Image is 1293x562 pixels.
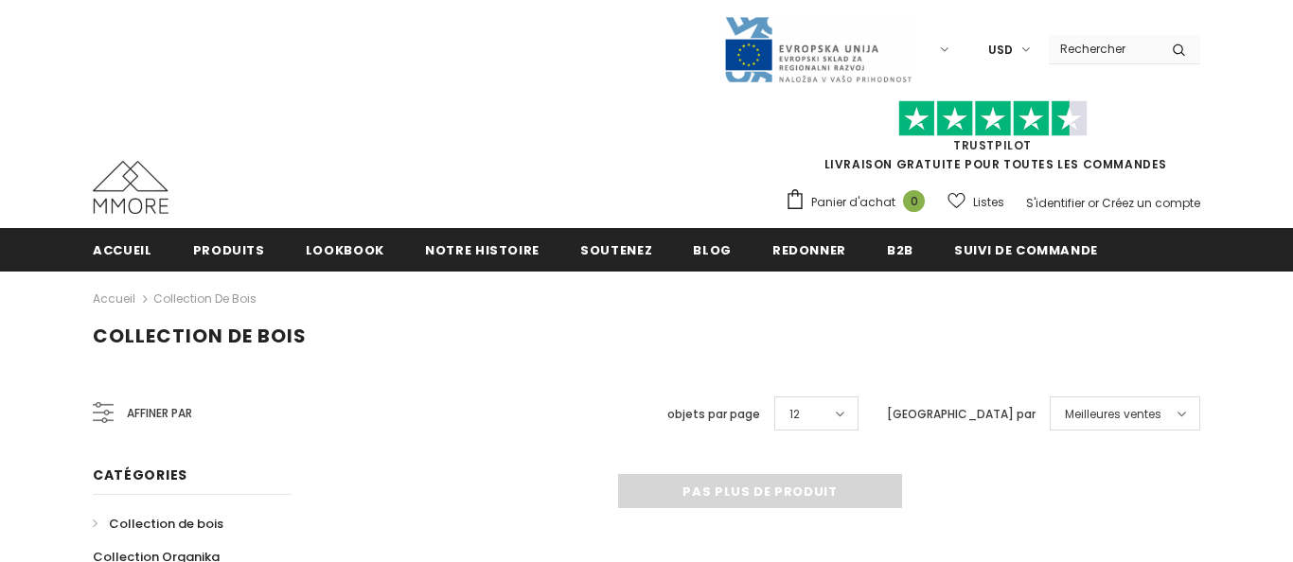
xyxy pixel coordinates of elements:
[903,190,925,212] span: 0
[1065,405,1161,424] span: Meilleures ventes
[93,161,168,214] img: Cas MMORE
[425,241,540,259] span: Notre histoire
[789,405,800,424] span: 12
[425,228,540,271] a: Notre histoire
[723,41,912,57] a: Javni Razpis
[580,228,652,271] a: soutenez
[1102,195,1200,211] a: Créez un compte
[93,323,307,349] span: Collection de bois
[193,241,265,259] span: Produits
[785,188,934,217] a: Panier d'achat 0
[948,185,1004,219] a: Listes
[785,109,1200,172] span: LIVRAISON GRATUITE POUR TOUTES LES COMMANDES
[93,241,152,259] span: Accueil
[988,41,1013,60] span: USD
[109,515,223,533] span: Collection de bois
[93,465,187,484] span: Catégories
[1049,35,1158,62] input: Search Site
[1088,195,1099,211] span: or
[693,241,732,259] span: Blog
[898,100,1088,137] img: Faites confiance aux étoiles pilotes
[93,507,223,540] a: Collection de bois
[306,241,384,259] span: Lookbook
[811,193,895,212] span: Panier d'achat
[93,288,135,310] a: Accueil
[954,228,1098,271] a: Suivi de commande
[772,228,846,271] a: Redonner
[667,405,760,424] label: objets par page
[306,228,384,271] a: Lookbook
[954,241,1098,259] span: Suivi de commande
[953,137,1032,153] a: TrustPilot
[973,193,1004,212] span: Listes
[153,290,257,307] a: Collection de bois
[723,15,912,84] img: Javni Razpis
[580,241,652,259] span: soutenez
[887,228,913,271] a: B2B
[772,241,846,259] span: Redonner
[93,228,152,271] a: Accueil
[127,403,192,424] span: Affiner par
[1026,195,1085,211] a: S'identifier
[887,405,1036,424] label: [GEOGRAPHIC_DATA] par
[193,228,265,271] a: Produits
[693,228,732,271] a: Blog
[887,241,913,259] span: B2B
